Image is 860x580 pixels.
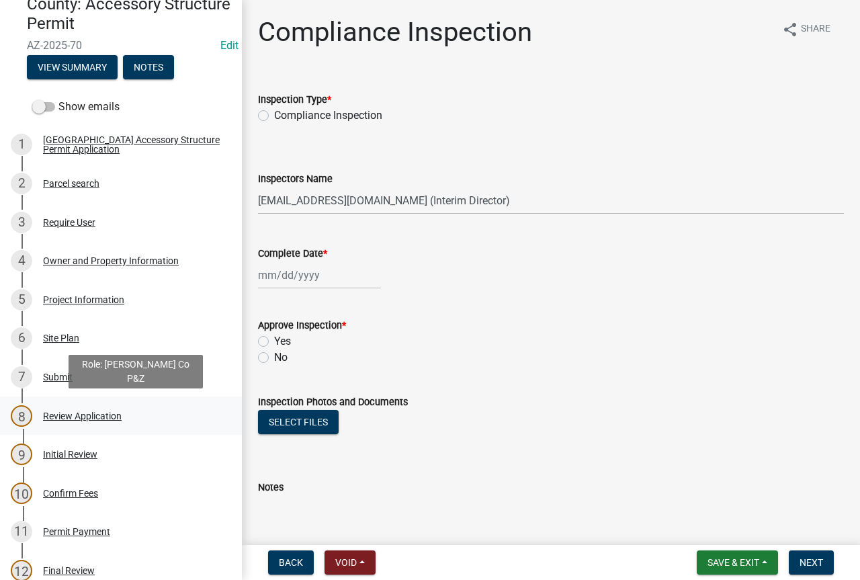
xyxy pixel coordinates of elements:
button: Next [789,550,834,575]
div: 6 [11,327,32,349]
div: 1 [11,134,32,155]
div: Submit [43,372,73,382]
div: Final Review [43,566,95,575]
div: Confirm Fees [43,489,98,498]
div: Review Application [43,411,122,421]
label: Compliance Inspection [274,108,382,124]
span: Void [335,557,357,568]
div: 9 [11,444,32,465]
label: Inspection Type [258,95,331,105]
a: Edit [220,39,239,52]
div: Parcel search [43,179,99,188]
wm-modal-confirm: Edit Application Number [220,39,239,52]
span: AZ-2025-70 [27,39,215,52]
div: Project Information [43,295,124,304]
input: mm/dd/yyyy [258,261,381,289]
button: Void [325,550,376,575]
span: Next [800,557,823,568]
div: Permit Payment [43,527,110,536]
i: share [782,22,798,38]
div: 3 [11,212,32,233]
span: Save & Exit [707,557,759,568]
div: 8 [11,405,32,427]
div: 10 [11,483,32,504]
div: Owner and Property Information [43,256,179,265]
button: shareShare [771,16,841,42]
div: Require User [43,218,95,227]
button: Back [268,550,314,575]
div: 2 [11,173,32,194]
div: 11 [11,521,32,542]
wm-modal-confirm: Notes [123,63,174,73]
div: [GEOGRAPHIC_DATA] Accessory Structure Permit Application [43,135,220,154]
label: Inspectors Name [258,175,333,184]
label: Yes [274,333,291,349]
button: Notes [123,55,174,79]
div: Role: [PERSON_NAME] Co P&Z [69,355,203,388]
wm-modal-confirm: Summary [27,63,118,73]
label: Complete Date [258,249,327,259]
h1: Compliance Inspection [258,16,532,48]
div: 7 [11,366,32,388]
div: 4 [11,250,32,272]
label: Approve Inspection [258,321,346,331]
button: Save & Exit [697,550,778,575]
label: Notes [258,483,284,493]
button: Select files [258,410,339,434]
div: 5 [11,289,32,310]
span: Back [279,557,303,568]
label: No [274,349,288,366]
button: View Summary [27,55,118,79]
label: Show emails [32,99,120,115]
div: Site Plan [43,333,79,343]
span: Share [801,22,830,38]
label: Inspection Photos and Documents [258,398,408,407]
div: Initial Review [43,450,97,459]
